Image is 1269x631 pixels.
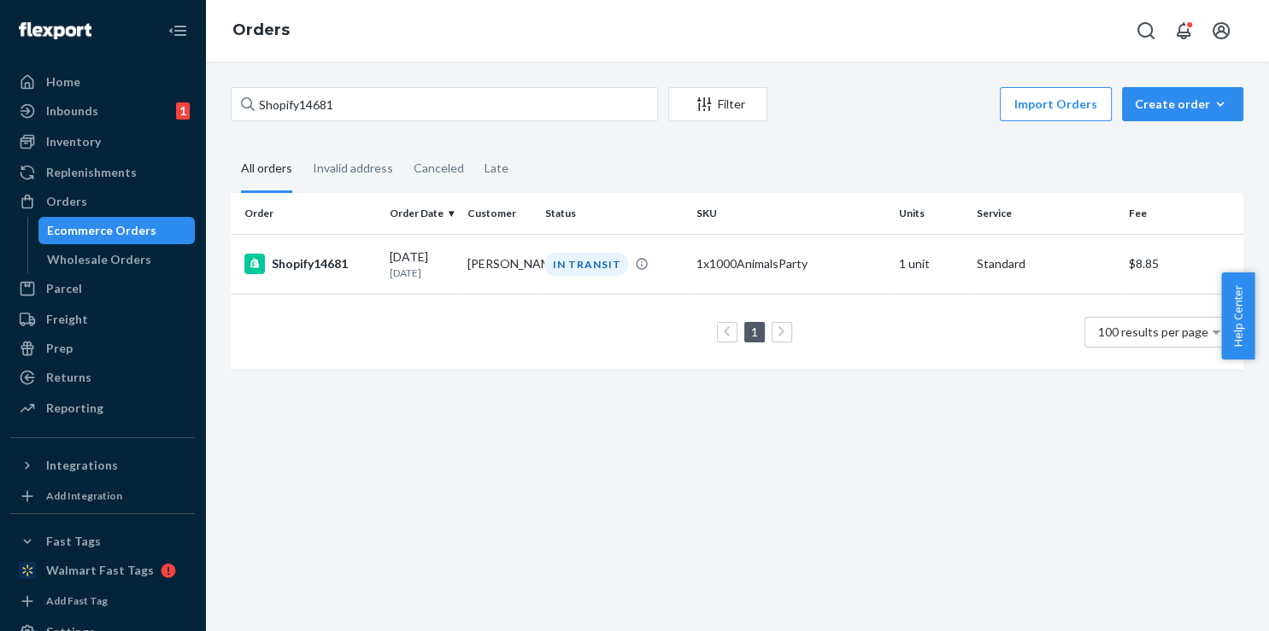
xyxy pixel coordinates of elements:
[313,146,393,190] div: Invalid address
[10,97,195,125] a: Inbounds1
[414,146,464,190] div: Canceled
[1122,87,1243,121] button: Create order
[241,146,292,193] div: All orders
[47,251,151,268] div: Wholesale Orders
[47,222,156,239] div: Ecommerce Orders
[10,486,195,506] a: Add Integration
[10,188,195,215] a: Orders
[1221,272,1254,359] button: Help Center
[46,133,101,150] div: Inventory
[244,254,376,274] div: Shopify14681
[46,562,154,579] div: Walmart Fast Tags
[46,193,87,210] div: Orders
[46,102,98,120] div: Inbounds
[46,73,80,91] div: Home
[696,255,885,272] div: 1x1000AnimalsParty
[219,6,303,56] ol: breadcrumbs
[46,533,101,550] div: Fast Tags
[10,68,195,96] a: Home
[46,400,103,417] div: Reporting
[231,193,383,234] th: Order
[668,87,767,121] button: Filter
[538,193,690,234] th: Status
[10,335,195,362] a: Prep
[46,593,108,608] div: Add Fast Tag
[970,193,1122,234] th: Service
[1098,324,1208,339] span: 100 results per page
[1122,234,1243,294] td: $8.85
[748,324,761,339] a: Page 1 is your current page
[19,22,91,39] img: Flexport logo
[10,528,195,555] button: Fast Tags
[669,96,767,113] div: Filter
[1204,14,1238,48] button: Open account menu
[10,591,195,611] a: Add Fast Tag
[232,20,290,39] a: Orders
[176,102,190,120] div: 1
[231,87,658,121] input: Search orders
[46,488,122,503] div: Add Integration
[892,234,970,294] td: 1 unit
[690,193,892,234] th: SKU
[10,128,195,155] a: Inventory
[383,193,461,234] th: Order Date
[1135,96,1231,113] div: Create order
[461,234,538,294] td: [PERSON_NAME]
[390,248,454,280] div: [DATE]
[46,311,88,328] div: Freight
[10,364,195,391] a: Returns
[10,394,195,422] a: Reporting
[1129,14,1163,48] button: Open Search Box
[977,255,1115,272] p: Standard
[10,159,195,186] a: Replenishments
[46,280,82,297] div: Parcel
[10,306,195,333] a: Freight
[46,457,118,474] div: Integrations
[390,266,454,280] p: [DATE]
[467,206,532,220] div: Customer
[38,217,196,244] a: Ecommerce Orders
[46,369,91,386] div: Returns
[1166,14,1201,48] button: Open notifications
[46,340,73,357] div: Prep
[1122,193,1243,234] th: Fee
[10,275,195,302] a: Parcel
[892,193,970,234] th: Units
[46,164,137,181] div: Replenishments
[10,452,195,479] button: Integrations
[10,557,195,584] a: Walmart Fast Tags
[161,14,195,48] button: Close Navigation
[1000,87,1112,121] button: Import Orders
[38,246,196,273] a: Wholesale Orders
[544,253,628,276] div: IN TRANSIT
[485,146,508,190] div: Late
